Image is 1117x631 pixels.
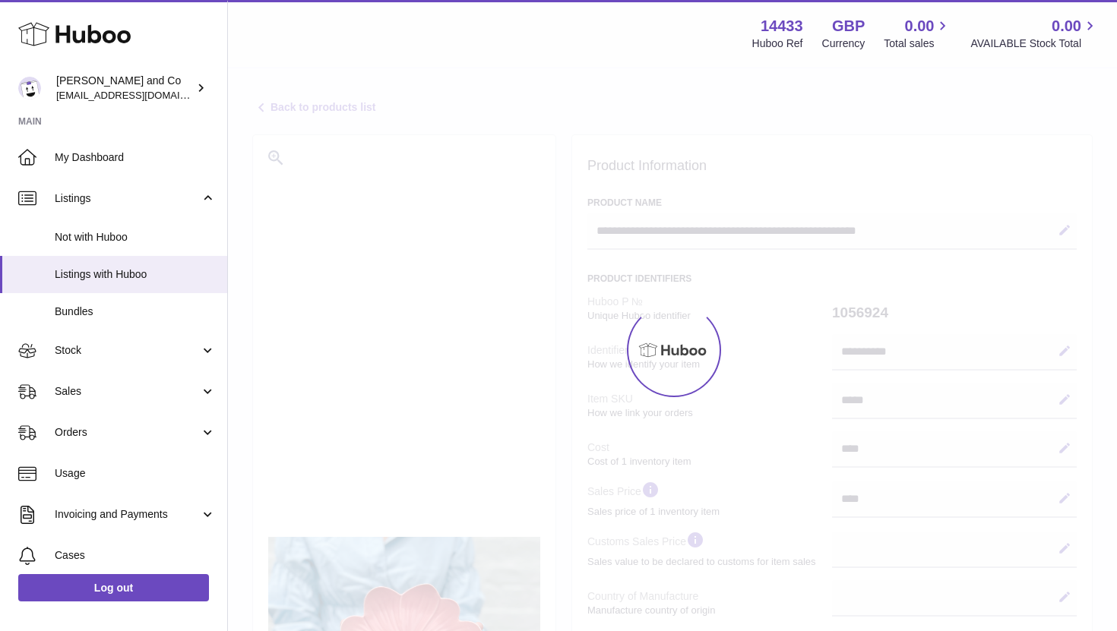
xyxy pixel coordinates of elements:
span: Cases [55,548,216,563]
span: Invoicing and Payments [55,507,200,522]
span: Listings with Huboo [55,267,216,282]
strong: GBP [832,16,865,36]
span: 0.00 [905,16,935,36]
div: [PERSON_NAME] and Co [56,74,193,103]
a: 0.00 AVAILABLE Stock Total [970,16,1099,51]
span: Not with Huboo [55,230,216,245]
span: AVAILABLE Stock Total [970,36,1099,51]
span: Stock [55,343,200,358]
a: Log out [18,574,209,601]
span: My Dashboard [55,150,216,165]
a: 0.00 Total sales [884,16,951,51]
div: Huboo Ref [752,36,803,51]
div: Currency [822,36,865,51]
span: Usage [55,466,216,481]
span: Bundles [55,304,216,319]
span: Total sales [884,36,951,51]
span: [EMAIL_ADDRESS][DOMAIN_NAME] [56,89,223,101]
img: kirsty@nossandco.com.au [18,77,41,99]
strong: 14433 [761,16,803,36]
span: Listings [55,191,200,206]
span: Sales [55,384,200,399]
span: 0.00 [1052,16,1081,36]
span: Orders [55,425,200,440]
